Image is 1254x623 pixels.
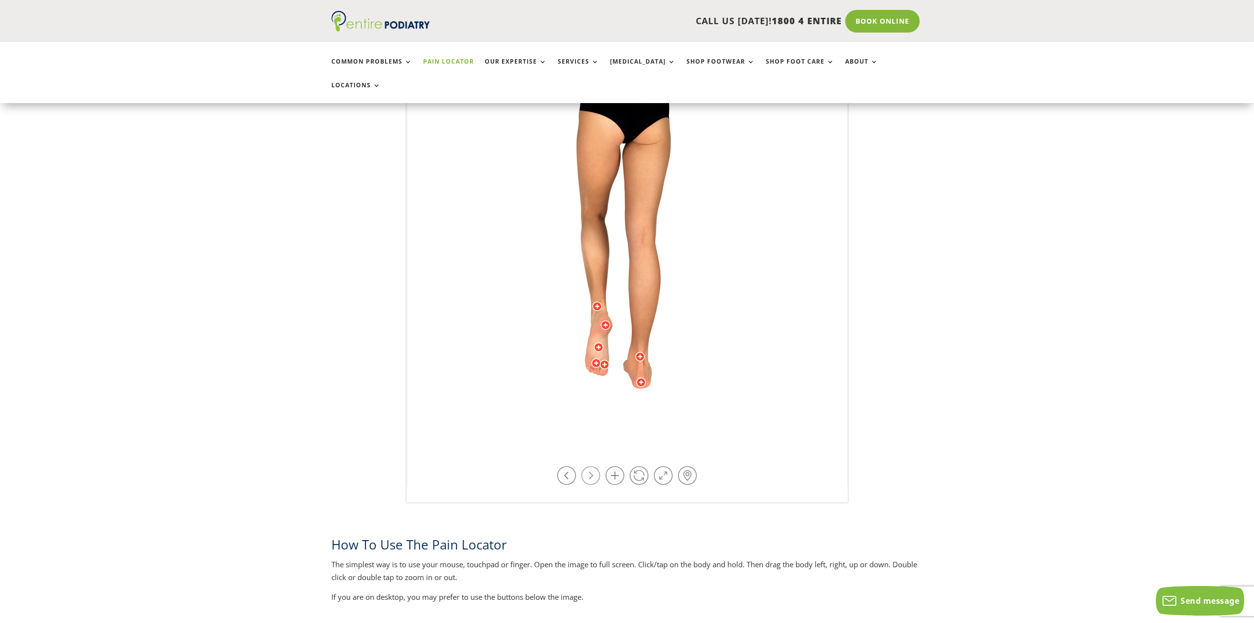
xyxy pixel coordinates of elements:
[331,82,381,103] a: Locations
[610,58,676,79] a: [MEDICAL_DATA]
[331,58,412,79] a: Common Problems
[606,466,624,485] a: Zoom in / out
[1181,595,1239,606] span: Send message
[468,15,842,28] p: CALL US [DATE]!
[654,466,673,485] a: Full Screen on / off
[630,466,648,485] a: Play / Stop
[331,591,923,604] p: If you are on desktop, you may prefer to use the buttons below the image.
[557,466,576,485] a: Rotate left
[558,58,599,79] a: Services
[331,558,923,591] p: The simplest way is to use your mouse, touchpad or finger. Open the image to full screen. Click/t...
[331,11,430,32] img: logo (1)
[766,58,834,79] a: Shop Foot Care
[845,10,920,33] a: Book Online
[331,24,430,34] a: Entire Podiatry
[772,15,842,27] span: 1800 4 ENTIRE
[331,536,923,558] h2: How To Use The Pain Locator
[686,58,755,79] a: Shop Footwear
[491,46,763,441] img: 134.jpg
[845,58,878,79] a: About
[581,466,600,485] a: Rotate right
[485,58,547,79] a: Our Expertise
[678,466,697,485] a: Hot-spots on / off
[1156,586,1244,616] button: Send message
[423,58,474,79] a: Pain Locator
